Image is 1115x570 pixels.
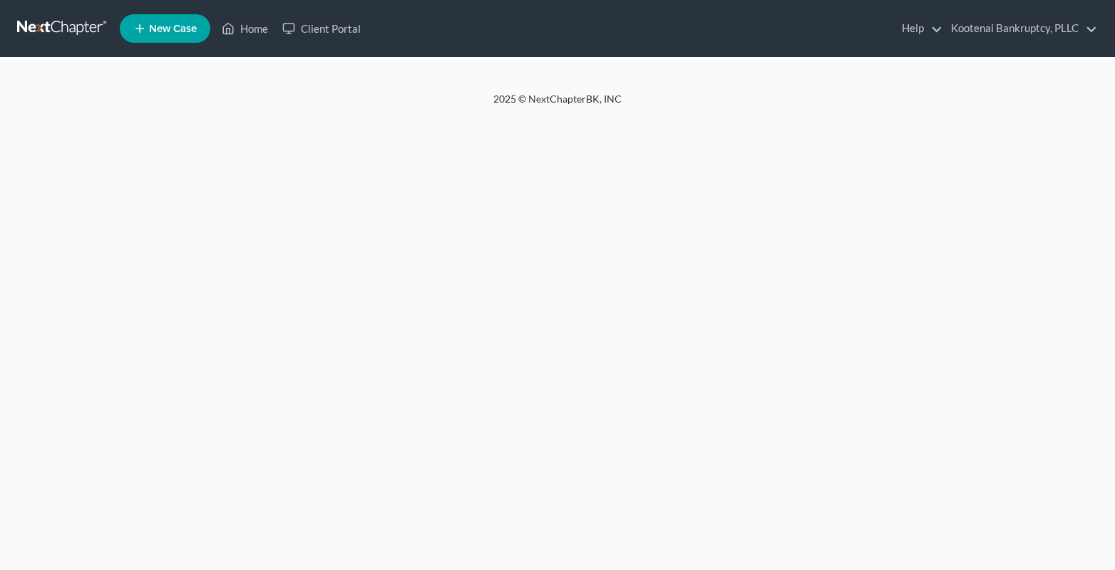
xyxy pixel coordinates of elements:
a: Home [215,16,275,41]
div: 2025 © NextChapterBK, INC [151,92,964,118]
a: Client Portal [275,16,368,41]
new-legal-case-button: New Case [120,14,210,43]
a: Kootenai Bankruptcy, PLLC [944,16,1097,41]
a: Help [895,16,942,41]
